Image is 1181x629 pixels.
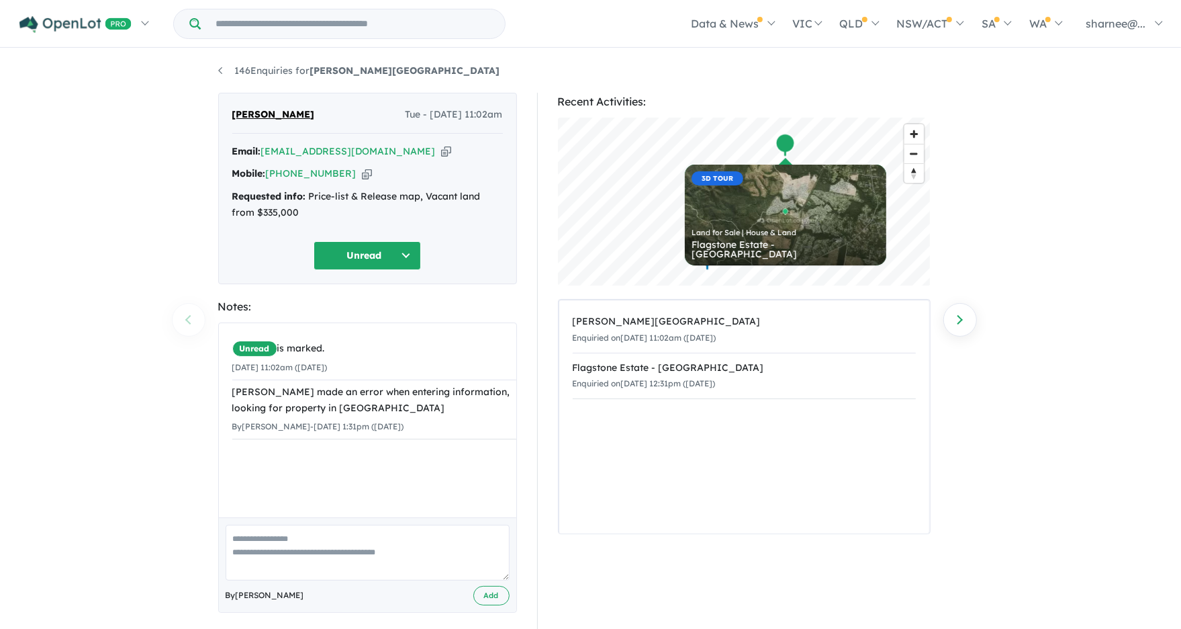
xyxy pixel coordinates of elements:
span: Reset bearing to north [904,164,924,183]
button: Zoom in [904,124,924,144]
small: By [PERSON_NAME] - [DATE] 1:31pm ([DATE]) [232,421,404,431]
span: 3D TOUR [692,171,743,185]
img: Openlot PRO Logo White [19,16,132,33]
button: Copy [362,167,372,181]
a: [EMAIL_ADDRESS][DOMAIN_NAME] [261,145,436,157]
div: Price-list & Release map, Vacant land from $335,000 [232,189,503,221]
button: Zoom out [904,144,924,163]
a: [PERSON_NAME][GEOGRAPHIC_DATA]Enquiried on[DATE] 11:02am ([DATE]) [573,307,916,353]
canvas: Map [558,118,931,286]
span: Tue - [DATE] 11:02am [406,107,503,123]
button: Reset bearing to north [904,163,924,183]
div: Notes: [218,298,517,316]
strong: Mobile: [232,167,266,179]
small: [DATE] 11:02am ([DATE]) [232,362,328,372]
small: Enquiried on [DATE] 12:31pm ([DATE]) [573,378,716,388]
div: Map marker [775,133,795,158]
small: Enquiried on [DATE] 11:02am ([DATE]) [573,333,716,343]
span: By [PERSON_NAME] [226,589,304,602]
strong: Email: [232,145,261,157]
a: Flagstone Estate - [GEOGRAPHIC_DATA]Enquiried on[DATE] 12:31pm ([DATE]) [573,353,916,400]
div: [PERSON_NAME] made an error when entering information, looking for property in [GEOGRAPHIC_DATA] [232,384,516,417]
span: Unread [232,341,277,357]
nav: breadcrumb [218,63,963,79]
div: Flagstone Estate - [GEOGRAPHIC_DATA] [573,360,916,376]
button: Add [473,586,510,605]
div: [PERSON_NAME][GEOGRAPHIC_DATA] [573,314,916,330]
a: 146Enquiries for[PERSON_NAME][GEOGRAPHIC_DATA] [218,65,500,77]
button: Unread [314,241,421,270]
span: sharnee@... [1086,17,1145,30]
div: Recent Activities: [558,93,931,111]
button: Copy [441,144,451,159]
a: [PHONE_NUMBER] [266,167,357,179]
strong: Requested info: [232,190,306,202]
strong: [PERSON_NAME][GEOGRAPHIC_DATA] [310,65,500,77]
span: [PERSON_NAME] [232,107,315,123]
input: Try estate name, suburb, builder or developer [203,9,502,38]
div: Flagstone Estate - [GEOGRAPHIC_DATA] [692,240,880,259]
a: 3D TOUR Land for Sale | House & Land Flagstone Estate - [GEOGRAPHIC_DATA] [685,165,886,265]
div: Land for Sale | House & Land [692,229,880,237]
div: is marked. [232,341,516,357]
